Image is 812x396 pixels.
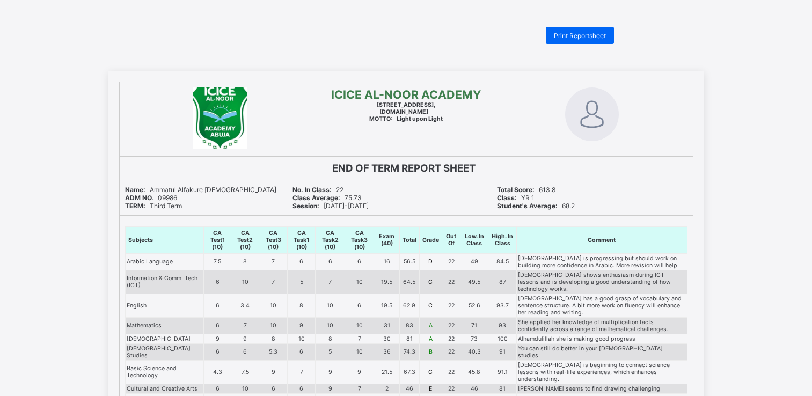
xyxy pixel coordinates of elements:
[345,384,374,393] td: 7
[460,343,488,360] td: 40.3
[287,270,316,294] td: 5
[259,253,288,270] td: 7
[419,317,442,334] td: A
[399,384,419,393] td: 46
[292,202,319,210] b: Session:
[292,194,340,202] b: Class Average:
[419,294,442,317] td: C
[419,343,442,360] td: B
[345,317,374,334] td: 10
[231,360,259,384] td: 7.5
[287,253,316,270] td: 6
[497,194,517,202] b: Class:
[231,270,259,294] td: 10
[287,384,316,393] td: 6
[554,32,606,40] span: Print Reportsheet
[332,162,476,174] b: END OF TERM REPORT SHEET
[488,270,517,294] td: 87
[517,226,687,253] th: Comment
[287,317,316,334] td: 9
[204,384,231,393] td: 6
[442,334,460,343] td: 22
[231,294,259,317] td: 3.4
[399,317,419,334] td: 83
[331,87,481,101] span: ICICE AL-NOOR ACADEMY
[231,317,259,334] td: 7
[292,202,369,210] span: [DATE]-[DATE]
[517,343,687,360] td: You can still do better in your [DEMOGRAPHIC_DATA] studies.
[517,294,687,317] td: [DEMOGRAPHIC_DATA] has a good grasp of vocabulary and sentence structure. A bit more work on flue...
[125,294,204,317] td: English
[287,360,316,384] td: 7
[316,343,345,360] td: 5
[125,186,145,194] b: Name:
[125,317,204,334] td: Mathematics
[231,226,259,253] th: CA Test2 (10)
[488,253,517,270] td: 84.5
[259,317,288,334] td: 10
[259,384,288,393] td: 6
[125,343,204,360] td: [DEMOGRAPHIC_DATA] Studies
[460,270,488,294] td: 49.5
[345,226,374,253] th: CA Task3 (10)
[460,253,488,270] td: 49
[442,294,460,317] td: 22
[442,270,460,294] td: 22
[419,384,442,393] td: E
[488,334,517,343] td: 100
[419,253,442,270] td: D
[125,226,204,253] th: Subjects
[419,360,442,384] td: C
[517,334,687,343] td: Alhamdulillah she is making good progress
[204,360,231,384] td: 4.3
[374,253,400,270] td: 16
[497,194,535,202] span: YR 1
[399,294,419,317] td: 62.9
[125,194,153,202] b: ADM NO.
[287,226,316,253] th: CA Task1 (10)
[419,270,442,294] td: C
[517,360,687,384] td: [DEMOGRAPHIC_DATA] is beginning to connect science lessons with real-life experiences, which enha...
[497,186,555,194] span: 613.8
[204,343,231,360] td: 6
[345,270,374,294] td: 10
[488,343,517,360] td: 91
[125,194,177,202] span: 09986
[345,334,374,343] td: 7
[442,226,460,253] th: Out Of
[399,253,419,270] td: 56.5
[419,334,442,343] td: A
[125,270,204,294] td: Information & Comm. Tech (ICT)
[374,334,400,343] td: 30
[399,343,419,360] td: 74.3
[374,343,400,360] td: 36
[316,253,345,270] td: 6
[259,343,288,360] td: 5.3
[374,294,400,317] td: 19.5
[460,226,488,253] th: Low. In Class
[231,253,259,270] td: 8
[442,360,460,384] td: 22
[517,270,687,294] td: [DEMOGRAPHIC_DATA] shows enthusiasm during ICT lessons and is developing a good understanding of ...
[259,360,288,384] td: 9
[204,317,231,334] td: 6
[204,294,231,317] td: 6
[369,115,443,122] span: Light upon Light
[460,360,488,384] td: 45.8
[316,270,345,294] td: 7
[517,253,687,270] td: [DEMOGRAPHIC_DATA] is progressing but should work on building more confidence in Arabic. More rev...
[259,270,288,294] td: 7
[488,294,517,317] td: 93.7
[497,202,575,210] span: 68.2
[292,186,332,194] b: No. In Class:
[316,384,345,393] td: 9
[399,270,419,294] td: 64.5
[399,226,419,253] th: Total
[125,360,204,384] td: Basic Science and Technology
[488,317,517,334] td: 93
[377,101,435,108] span: [STREET_ADDRESS],
[287,334,316,343] td: 10
[125,384,204,393] td: Cultural and Creative Arts
[204,226,231,253] th: CA Test1 (10)
[204,253,231,270] td: 7.5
